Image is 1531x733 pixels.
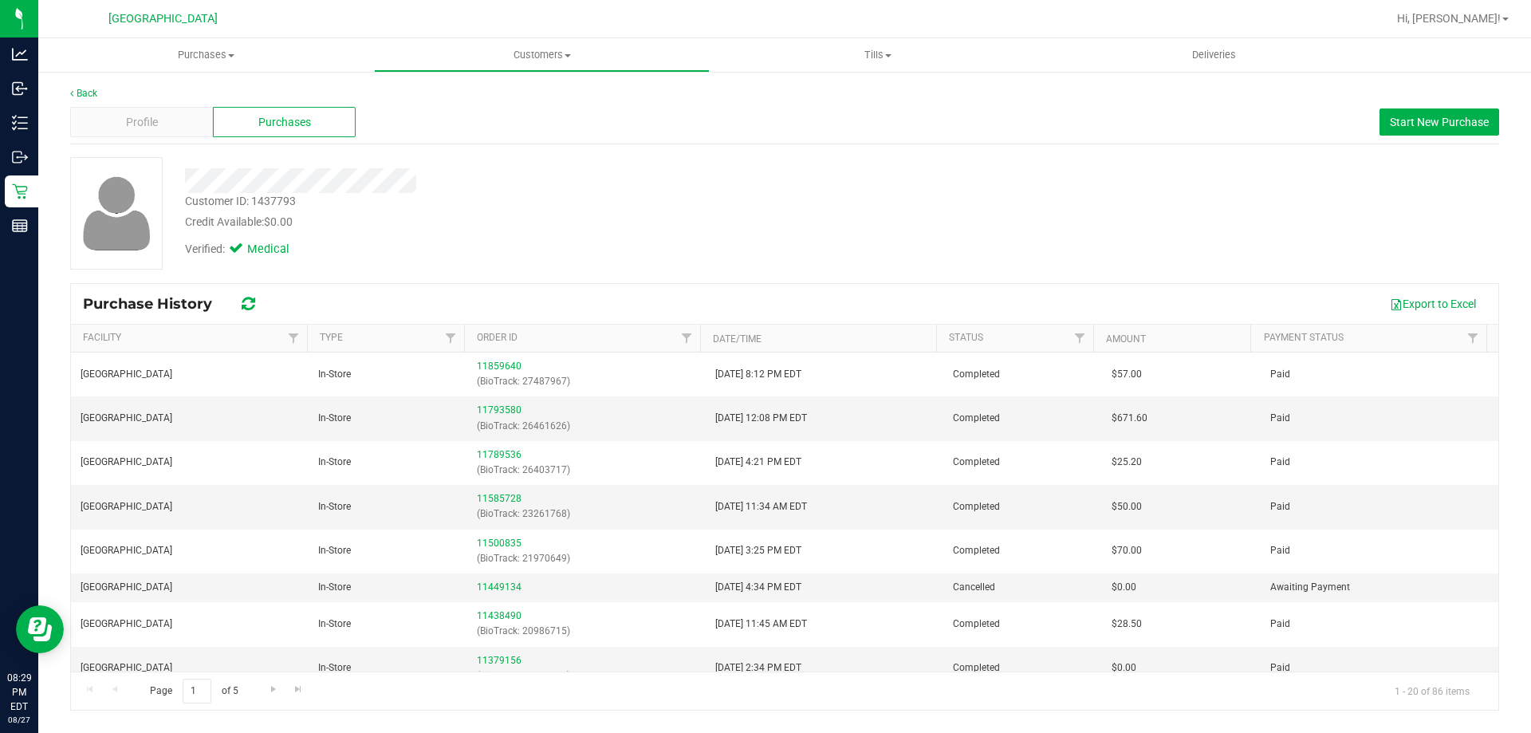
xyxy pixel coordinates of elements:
a: Back [70,88,97,99]
span: $50.00 [1112,499,1142,514]
span: [DATE] 4:34 PM EDT [715,580,801,595]
a: Filter [281,325,307,352]
a: Deliveries [1046,38,1382,72]
a: Customers [374,38,710,72]
span: [GEOGRAPHIC_DATA] [81,580,172,595]
span: In-Store [318,455,351,470]
span: $671.60 [1112,411,1147,426]
span: [DATE] 4:21 PM EDT [715,455,801,470]
span: [GEOGRAPHIC_DATA] [81,499,172,514]
span: $28.50 [1112,617,1142,632]
span: Start New Purchase [1390,116,1489,128]
inline-svg: Outbound [12,149,28,165]
span: [DATE] 11:45 AM EDT [715,617,807,632]
a: Type [320,332,343,343]
span: In-Store [318,367,351,382]
span: Paid [1270,455,1290,470]
a: 11789536 [477,449,521,460]
span: [GEOGRAPHIC_DATA] [81,367,172,382]
a: Facility [83,332,121,343]
a: Date/Time [713,333,762,345]
span: Paid [1270,411,1290,426]
a: Filter [674,325,700,352]
span: Paid [1270,367,1290,382]
span: $0.00 [1112,660,1136,676]
a: Status [949,332,983,343]
span: [GEOGRAPHIC_DATA] [81,455,172,470]
span: Completed [953,660,1000,676]
a: Amount [1106,333,1146,345]
span: $70.00 [1112,543,1142,558]
span: Completed [953,411,1000,426]
a: 11379156 [477,655,521,666]
a: Tills [710,38,1045,72]
span: Completed [953,617,1000,632]
input: 1 [183,679,211,703]
span: [DATE] 2:34 PM EDT [715,660,801,676]
a: Filter [1460,325,1486,352]
span: $57.00 [1112,367,1142,382]
p: (BioTrack: 26461626) [477,419,695,434]
inline-svg: Retail [12,183,28,199]
span: In-Store [318,543,351,558]
span: [DATE] 11:34 AM EDT [715,499,807,514]
span: $0.00 [264,215,293,228]
span: Customers [375,48,709,62]
a: 11500835 [477,538,521,549]
inline-svg: Inbound [12,81,28,97]
a: 11793580 [477,404,521,416]
span: Page of 5 [136,679,251,703]
p: 08/27 [7,714,31,726]
span: In-Store [318,411,351,426]
iframe: Resource center [16,605,64,653]
span: [GEOGRAPHIC_DATA] [81,660,172,676]
p: (BioTrack: 26403717) [477,463,695,478]
span: Completed [953,367,1000,382]
span: Paid [1270,499,1290,514]
span: 1 - 20 of 86 items [1382,679,1482,703]
span: $0.00 [1112,580,1136,595]
button: Export to Excel [1379,290,1486,317]
span: Purchases [38,48,374,62]
span: Hi, [PERSON_NAME]! [1397,12,1501,25]
inline-svg: Analytics [12,46,28,62]
span: In-Store [318,660,351,676]
span: Medical [247,241,311,258]
span: Deliveries [1171,48,1257,62]
div: Verified: [185,241,311,258]
span: [DATE] 3:25 PM EDT [715,543,801,558]
a: Go to the last page [287,679,310,700]
a: Payment Status [1264,332,1344,343]
span: In-Store [318,499,351,514]
span: [GEOGRAPHIC_DATA] [81,411,172,426]
span: Completed [953,455,1000,470]
a: Go to the next page [262,679,285,700]
button: Start New Purchase [1379,108,1499,136]
p: (BioTrack: 27487967) [477,374,695,389]
span: Tills [710,48,1045,62]
span: In-Store [318,617,351,632]
img: user-icon.png [75,172,159,254]
span: Completed [953,499,1000,514]
div: Credit Available: [185,214,888,231]
span: [DATE] 8:12 PM EDT [715,367,801,382]
p: (BioTrack: 20986715) [477,624,695,639]
a: 11449134 [477,581,521,593]
span: $25.20 [1112,455,1142,470]
span: Paid [1270,617,1290,632]
p: (BioTrack: 20100472) [477,668,695,684]
span: Purchases [258,114,311,131]
span: Paid [1270,660,1290,676]
span: Completed [953,543,1000,558]
span: Purchase History [83,295,228,313]
span: Awaiting Payment [1270,580,1350,595]
a: Order ID [477,332,518,343]
div: Customer ID: 1437793 [185,193,296,210]
a: Purchases [38,38,374,72]
a: 11859640 [477,361,521,372]
a: Filter [1067,325,1093,352]
a: 11438490 [477,610,521,621]
span: In-Store [318,580,351,595]
span: Profile [126,114,158,131]
span: [GEOGRAPHIC_DATA] [81,543,172,558]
